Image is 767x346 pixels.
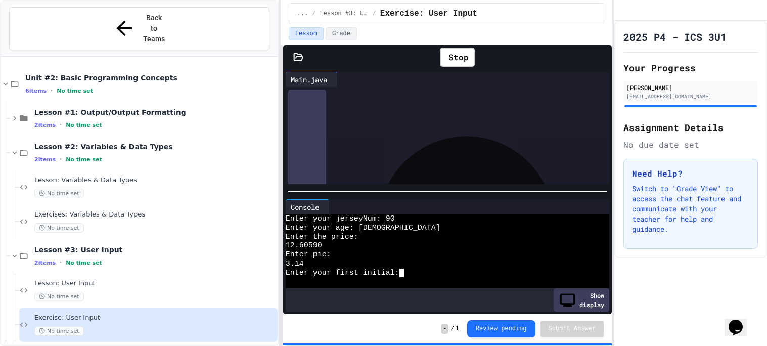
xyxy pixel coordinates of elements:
span: • [60,121,62,129]
span: 2 items [34,156,56,163]
span: 1 [456,325,459,333]
span: Enter pie: [286,250,331,259]
div: Show display [554,288,609,312]
span: Lesson: Variables & Data Types [34,176,276,185]
span: Lesson #1: Output/Output Formatting [34,108,276,117]
span: Lesson #3: User Input [320,10,369,18]
div: [PERSON_NAME] [626,83,755,92]
span: Lesson #2: Variables & Data Types [34,142,276,151]
div: Main.java [286,74,332,85]
span: • [60,258,62,267]
div: Console [286,202,324,212]
button: Review pending [467,320,535,337]
button: Lesson [289,27,324,40]
span: No time set [34,292,84,301]
span: / [312,10,315,18]
span: 2 items [34,122,56,128]
span: Submit Answer [549,325,596,333]
h2: Assignment Details [623,120,758,135]
p: Switch to "Grade View" to access the chat feature and communicate with your teacher for help and ... [632,184,749,234]
div: Stop [440,48,475,67]
div: [EMAIL_ADDRESS][DOMAIN_NAME] [626,93,755,100]
span: - [441,324,448,334]
span: No time set [57,88,93,94]
div: Main.java [286,72,338,87]
span: • [51,87,53,95]
span: Unit #2: Basic Programming Concepts [25,73,276,82]
span: Lesson: User Input [34,279,276,288]
span: No time set [66,259,102,266]
span: Back to Teams [142,13,166,45]
span: Exercise: User Input [380,8,477,20]
span: 2 items [34,259,56,266]
button: Back to Teams [9,7,269,50]
span: / [450,325,454,333]
span: Enter the price: [286,233,358,242]
span: Enter your jerseyNum: 90 [286,214,395,224]
button: Grade [326,27,357,40]
span: • [60,155,62,163]
span: No time set [66,122,102,128]
h2: Your Progress [623,61,758,75]
iframe: chat widget [725,306,757,336]
span: Exercises: Variables & Data Types [34,210,276,219]
span: 12.60590 [286,241,322,250]
span: Enter your age: [DEMOGRAPHIC_DATA] [286,224,440,233]
span: No time set [34,223,84,233]
span: 3.14 [286,259,304,269]
span: 6 items [25,88,47,94]
h1: 2025 P4 - ICS 3U1 [623,30,727,44]
span: Lesson #3: User Input [34,245,276,254]
span: Enter your first initial: [286,269,399,278]
span: / [373,10,376,18]
div: No due date set [623,139,758,151]
span: No time set [66,156,102,163]
span: No time set [34,326,84,336]
span: No time set [34,189,84,198]
span: Exercise: User Input [34,314,276,322]
span: ... [297,10,308,18]
button: Submit Answer [540,321,604,337]
h3: Need Help? [632,167,749,180]
div: Console [286,199,330,214]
